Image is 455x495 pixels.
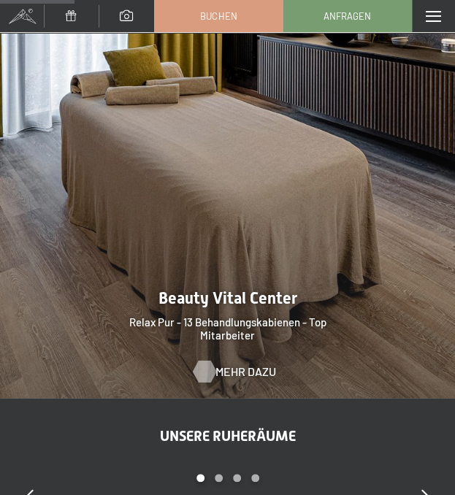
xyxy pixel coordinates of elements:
[324,9,371,23] span: Anfragen
[194,364,261,380] a: Mehr dazu
[251,474,259,482] div: Carousel Page 4
[200,9,237,23] span: Buchen
[160,427,296,445] span: Unsere Ruheräume
[155,1,282,31] a: Buchen
[233,474,241,482] div: Carousel Page 3
[196,474,204,482] div: Carousel Page 1 (Current Slide)
[215,474,223,482] div: Carousel Page 2
[215,364,276,380] span: Mehr dazu
[284,1,411,31] a: Anfragen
